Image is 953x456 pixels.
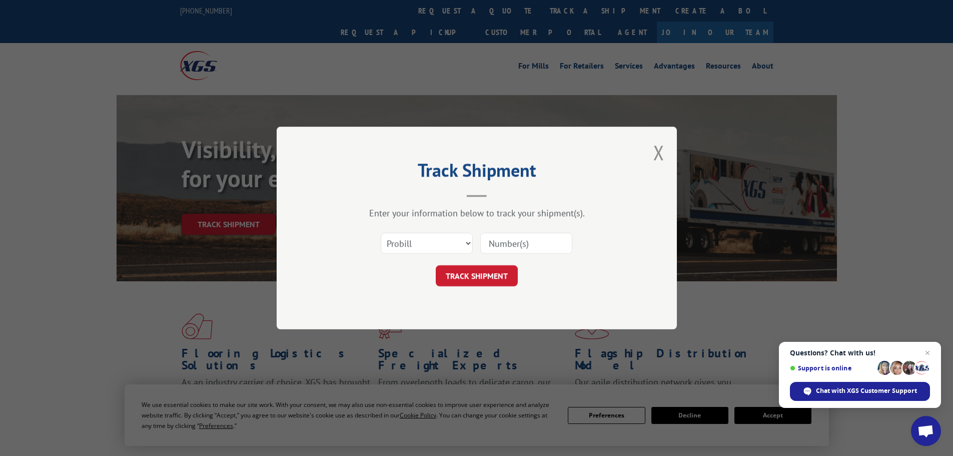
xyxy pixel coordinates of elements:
[911,416,941,446] div: Open chat
[790,382,930,401] div: Chat with XGS Customer Support
[790,349,930,357] span: Questions? Chat with us!
[921,347,933,359] span: Close chat
[790,364,874,372] span: Support is online
[327,207,627,219] div: Enter your information below to track your shipment(s).
[436,265,518,286] button: TRACK SHIPMENT
[327,163,627,182] h2: Track Shipment
[653,139,664,166] button: Close modal
[480,233,572,254] input: Number(s)
[816,386,917,395] span: Chat with XGS Customer Support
